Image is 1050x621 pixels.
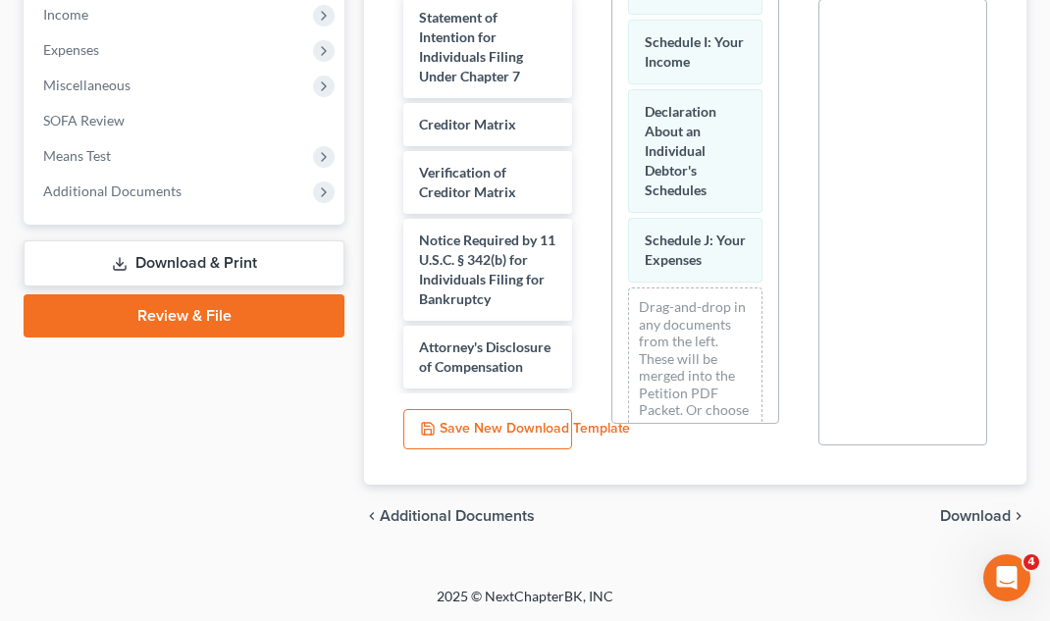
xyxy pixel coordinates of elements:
span: Creditor Matrix [419,116,516,132]
i: chevron_right [1011,508,1026,524]
button: Save New Download Template [403,409,572,450]
span: Additional Documents [380,508,535,524]
span: Statement of Intention for Individuals Filing Under Chapter 7 [419,9,523,84]
span: Income [43,6,88,23]
span: Declaration About an Individual Debtor's Schedules [645,103,716,198]
a: SOFA Review [27,103,344,138]
span: Schedule I: Your Income [645,33,744,70]
a: chevron_left Additional Documents [364,508,535,524]
span: Miscellaneous [43,77,131,93]
iframe: Intercom live chat [983,554,1030,601]
span: Schedule J: Your Expenses [645,232,746,268]
div: Drag-and-drop in any documents from the left. These will be merged into the Petition PDF Packet. ... [628,287,763,481]
span: Additional Documents [43,182,182,199]
span: 4 [1024,554,1039,570]
span: Means Test [43,147,111,164]
i: chevron_left [364,508,380,524]
span: Attorney's Disclosure of Compensation [419,338,551,375]
span: Download [940,508,1011,524]
span: Verification of Creditor Matrix [419,164,516,200]
span: SOFA Review [43,112,125,129]
a: Download & Print [24,240,344,286]
button: Download chevron_right [940,508,1026,524]
a: Review & File [24,294,344,337]
span: Notice Required by 11 U.S.C. § 342(b) for Individuals Filing for Bankruptcy [419,232,555,307]
span: Expenses [43,41,99,58]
